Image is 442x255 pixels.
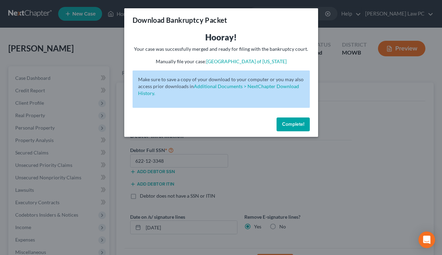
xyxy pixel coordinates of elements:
p: Make sure to save a copy of your download to your computer or you may also access prior downloads in [138,76,304,97]
a: Additional Documents > NextChapter Download History. [138,83,299,96]
h3: Download Bankruptcy Packet [133,15,227,25]
a: [GEOGRAPHIC_DATA] of [US_STATE] [206,58,287,64]
p: Your case was successfully merged and ready for filing with the bankruptcy court. [133,46,310,53]
div: Open Intercom Messenger [418,232,435,248]
p: Manually file your case: [133,58,310,65]
button: Complete! [277,117,310,131]
h3: Hooray! [133,32,310,43]
span: Complete! [282,121,304,127]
